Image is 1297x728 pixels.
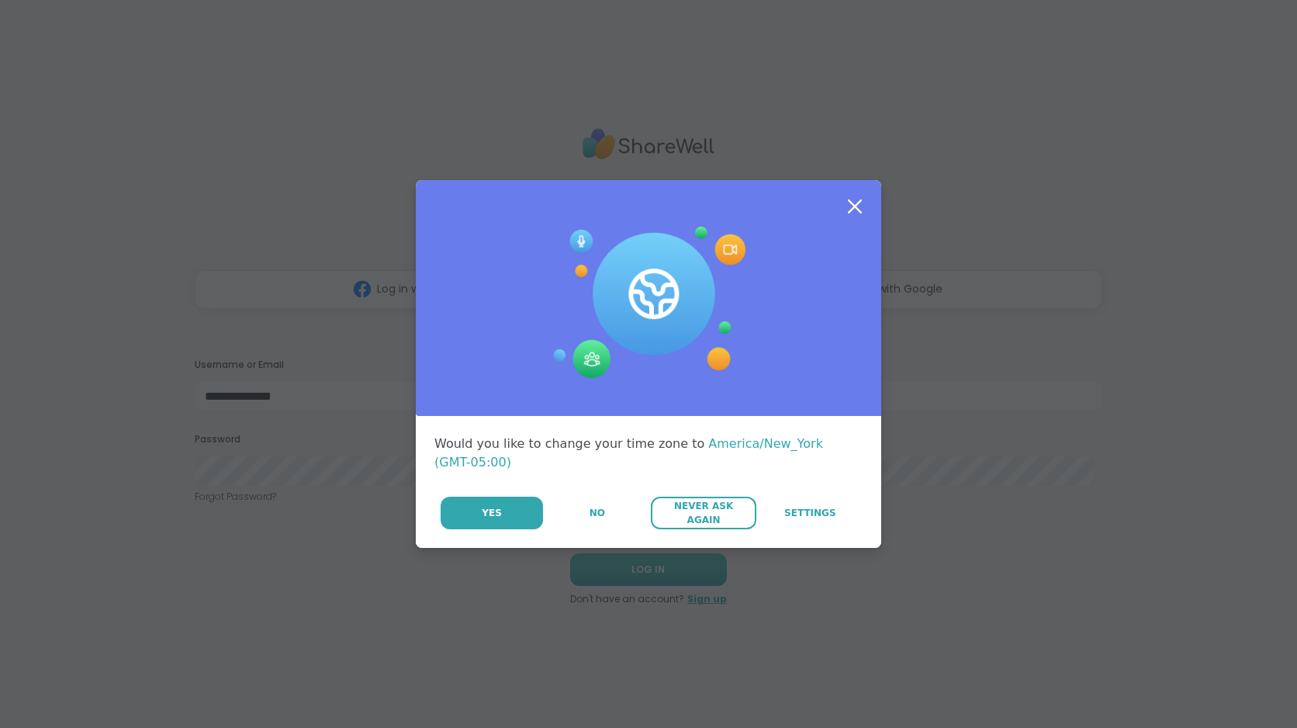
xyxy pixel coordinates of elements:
[545,497,649,529] button: No
[758,497,863,529] a: Settings
[659,499,748,527] span: Never Ask Again
[590,506,605,520] span: No
[651,497,756,529] button: Never Ask Again
[434,436,823,470] span: America/New_York (GMT-05:00)
[482,506,502,520] span: Yes
[434,435,863,472] div: Would you like to change your time zone to
[441,497,543,529] button: Yes
[552,227,745,379] img: Session Experience
[784,506,836,520] span: Settings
